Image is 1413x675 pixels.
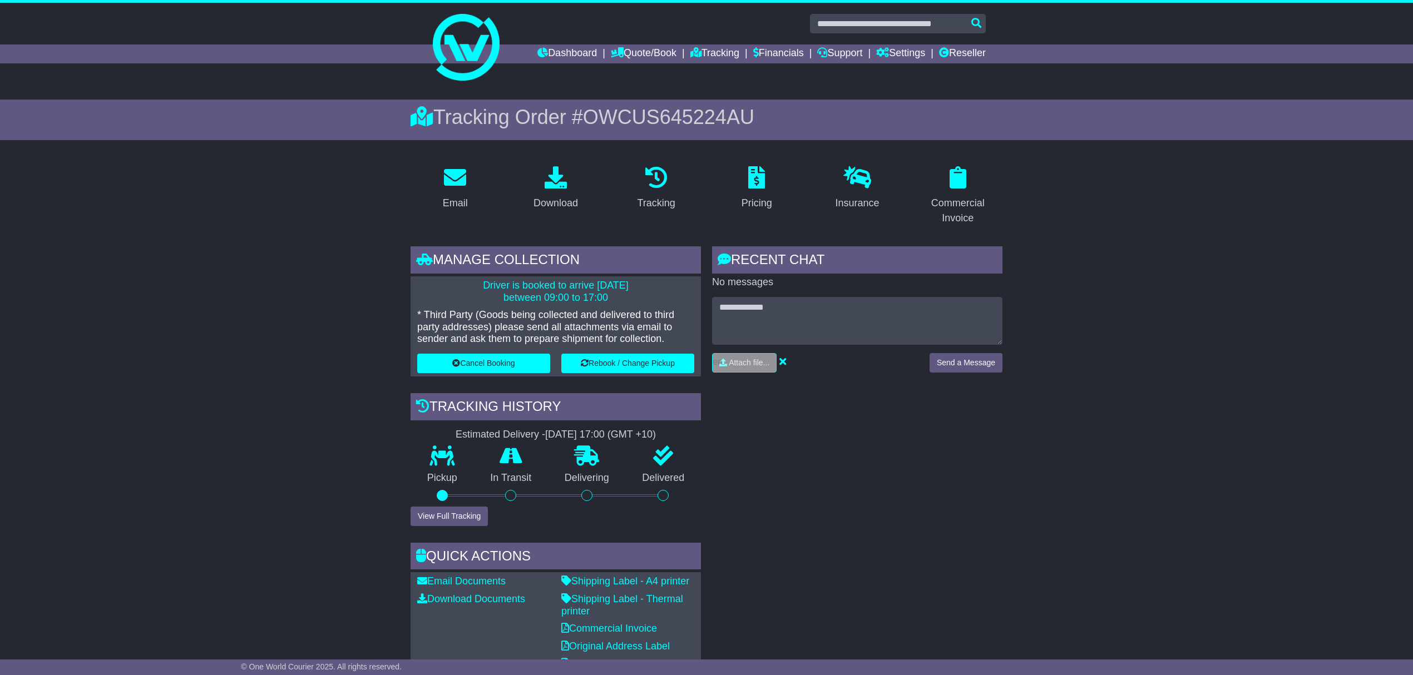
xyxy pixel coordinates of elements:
[561,575,689,587] a: Shipping Label - A4 printer
[561,623,657,634] a: Commercial Invoice
[411,543,701,573] div: Quick Actions
[817,44,862,63] a: Support
[712,276,1002,289] p: No messages
[611,44,676,63] a: Quote/Book
[411,507,488,526] button: View Full Tracking
[742,196,772,211] div: Pricing
[630,162,683,215] a: Tracking
[734,162,779,215] a: Pricing
[583,106,754,128] span: OWCUS645224AU
[712,246,1002,276] div: RECENT CHAT
[939,44,986,63] a: Reseller
[241,662,402,671] span: © One World Courier 2025. All rights reserved.
[690,44,739,63] a: Tracking
[920,196,995,226] div: Commercial Invoice
[417,280,694,304] p: Driver is booked to arrive [DATE] between 09:00 to 17:00
[561,641,670,652] a: Original Address Label
[753,44,804,63] a: Financials
[411,246,701,276] div: Manage collection
[417,575,506,587] a: Email Documents
[828,162,886,215] a: Insurance
[411,472,474,484] p: Pickup
[548,472,626,484] p: Delivering
[533,196,578,211] div: Download
[417,354,550,373] button: Cancel Booking
[876,44,925,63] a: Settings
[913,162,1002,230] a: Commercial Invoice
[537,44,597,63] a: Dashboard
[561,658,633,669] a: Address Label
[930,353,1002,373] button: Send a Message
[626,472,701,484] p: Delivered
[443,196,468,211] div: Email
[436,162,475,215] a: Email
[411,393,701,423] div: Tracking history
[545,429,656,441] div: [DATE] 17:00 (GMT +10)
[411,429,701,441] div: Estimated Delivery -
[417,593,525,604] a: Download Documents
[835,196,879,211] div: Insurance
[561,354,694,373] button: Rebook / Change Pickup
[638,196,675,211] div: Tracking
[561,593,683,617] a: Shipping Label - Thermal printer
[411,105,1002,129] div: Tracking Order #
[526,162,585,215] a: Download
[474,472,549,484] p: In Transit
[417,309,694,345] p: * Third Party (Goods being collected and delivered to third party addresses) please send all atta...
